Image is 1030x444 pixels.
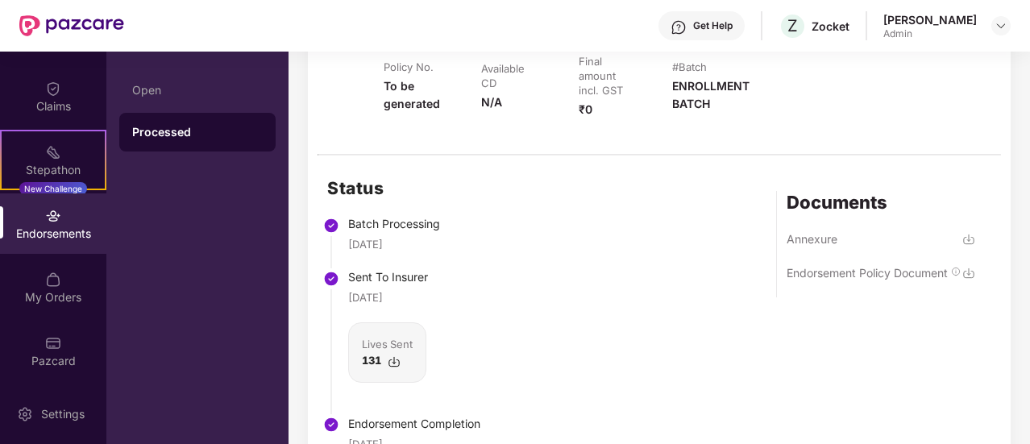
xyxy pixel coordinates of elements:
[327,175,480,201] h2: Status
[348,289,383,305] div: [DATE]
[384,77,449,113] div: To be generated
[812,19,849,34] div: Zocket
[481,93,502,111] div: N/A
[384,60,434,74] div: Policy No.
[19,182,87,195] div: New Challenge
[348,415,480,433] div: Endorsement Completion
[672,60,707,74] div: #Batch
[132,84,263,97] div: Open
[132,124,263,140] div: Processed
[2,162,105,178] div: Stepathon
[362,336,413,352] div: Lives Sent
[995,19,1007,32] img: svg+xml;base64,PHN2ZyBpZD0iRHJvcGRvd24tMzJ4MzIiIHhtbG5zPSJodHRwOi8vd3d3LnczLm9yZy8yMDAwL3N2ZyIgd2...
[787,265,948,280] div: Endorsement Policy Document
[348,215,480,233] div: Batch Processing
[45,208,61,224] img: svg+xml;base64,PHN2ZyBpZD0iRW5kb3JzZW1lbnRzIiB4bWxucz0iaHR0cDovL3d3dy53My5vcmcvMjAwMC9zdmciIHdpZH...
[951,267,961,276] img: svg+xml;base64,PHN2ZyBpZD0iSW5mbyIgeG1sbnM9Imh0dHA6Ly93d3cudzMub3JnLzIwMDAvc3ZnIiB3aWR0aD0iMTQiIG...
[348,268,480,286] div: Sent To Insurer
[671,19,687,35] img: svg+xml;base64,PHN2ZyBpZD0iSGVscC0zMngzMiIgeG1sbnM9Imh0dHA6Ly93d3cudzMub3JnLzIwMDAvc3ZnIiB3aWR0aD...
[883,27,977,40] div: Admin
[481,61,543,90] div: Available CD
[962,267,975,280] img: svg+xml;base64,PHN2ZyBpZD0iRG93bmxvYWQtMzJ4MzIiIHhtbG5zPSJodHRwOi8vd3d3LnczLm9yZy8yMDAwL3N2ZyIgd2...
[45,81,61,97] img: svg+xml;base64,PHN2ZyBpZD0iQ2xhaW0iIHhtbG5zPSJodHRwOi8vd3d3LnczLm9yZy8yMDAwL3N2ZyIgd2lkdGg9IjIwIi...
[693,19,733,32] div: Get Help
[787,16,798,35] span: Z
[672,77,752,113] div: ENROLLMENT BATCH
[323,417,339,433] img: svg+xml;base64,PHN2ZyBpZD0iU3RlcC1Eb25lLTMyeDMyIiB4bWxucz0iaHR0cDovL3d3dy53My5vcmcvMjAwMC9zdmciIH...
[323,218,339,234] img: svg+xml;base64,PHN2ZyBpZD0iU3RlcC1Eb25lLTMyeDMyIiB4bWxucz0iaHR0cDovL3d3dy53My5vcmcvMjAwMC9zdmciIH...
[787,191,975,214] div: Documents
[17,406,33,422] img: svg+xml;base64,PHN2ZyBpZD0iU2V0dGluZy0yMHgyMCIgeG1sbnM9Imh0dHA6Ly93d3cudzMub3JnLzIwMDAvc3ZnIiB3aW...
[883,12,977,27] div: [PERSON_NAME]
[323,271,339,287] img: svg+xml;base64,PHN2ZyBpZD0iU3RlcC1Eb25lLTMyeDMyIiB4bWxucz0iaHR0cDovL3d3dy53My5vcmcvMjAwMC9zdmciIH...
[45,144,61,160] img: svg+xml;base64,PHN2ZyB4bWxucz0iaHR0cDovL3d3dy53My5vcmcvMjAwMC9zdmciIHdpZHRoPSIyMSIgaGVpZ2h0PSIyMC...
[36,406,89,422] div: Settings
[787,231,837,247] div: Annexure
[19,15,124,36] img: New Pazcare Logo
[348,236,383,252] div: [DATE]
[45,335,61,351] img: svg+xml;base64,PHN2ZyBpZD0iUGF6Y2FyZCIgeG1sbnM9Imh0dHA6Ly93d3cudzMub3JnLzIwMDAvc3ZnIiB3aWR0aD0iMj...
[45,272,61,288] img: svg+xml;base64,PHN2ZyBpZD0iTXlfT3JkZXJzIiBkYXRhLW5hbWU9Ik15IE9yZGVycyIgeG1sbnM9Imh0dHA6Ly93d3cudz...
[388,355,401,368] img: svg+xml;base64,PHN2ZyBpZD0iRG93bmxvYWQtMzJ4MzIiIHhtbG5zPSJodHRwOi8vd3d3LnczLm9yZy8yMDAwL3N2ZyIgd2...
[362,354,381,367] b: 131
[579,101,592,118] div: ₹0
[962,233,975,246] img: svg+xml;base64,PHN2ZyBpZD0iRG93bmxvYWQtMzJ4MzIiIHhtbG5zPSJodHRwOi8vd3d3LnczLm9yZy8yMDAwL3N2ZyIgd2...
[579,54,638,98] div: Final amount incl. GST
